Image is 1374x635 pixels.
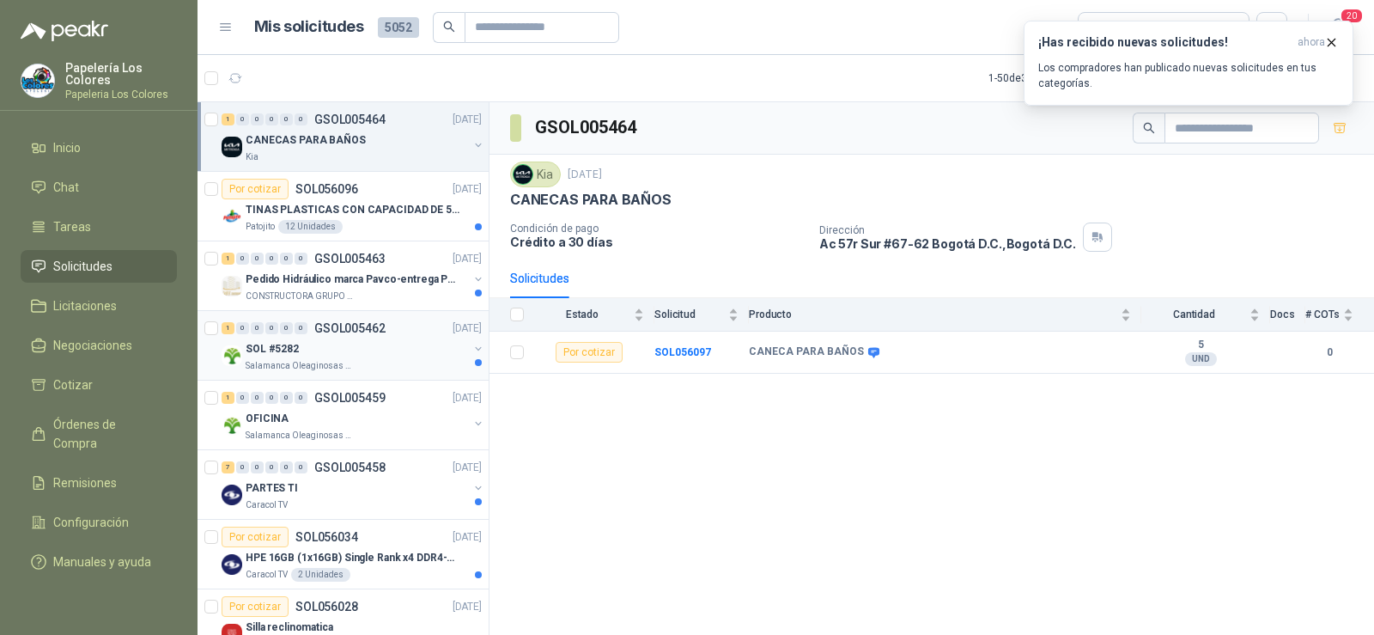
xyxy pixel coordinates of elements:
div: 0 [251,392,264,404]
p: Condición de pago [510,223,806,235]
span: ahora [1298,35,1325,50]
div: 0 [280,461,293,473]
a: Negociaciones [21,329,177,362]
p: GSOL005462 [314,322,386,334]
p: Crédito a 30 días [510,235,806,249]
p: SOL #5282 [246,341,299,357]
img: Company Logo [222,206,242,227]
div: 1 [222,113,234,125]
div: 0 [236,322,249,334]
span: Licitaciones [53,296,117,315]
div: 0 [236,113,249,125]
div: 1 [222,253,234,265]
p: PARTES TI [246,480,298,497]
p: [DATE] [453,321,482,337]
p: GSOL005458 [314,461,386,473]
p: Ac 57r Sur #67-62 Bogotá D.C. , Bogotá D.C. [819,236,1076,251]
span: Producto [749,308,1117,321]
p: Patojito [246,220,275,234]
div: Solicitudes [510,269,569,288]
div: 0 [280,113,293,125]
div: 0 [295,322,307,334]
p: Kia [246,150,258,164]
p: TINAS PLASTICAS CON CAPACIDAD DE 50 KG [246,202,459,218]
div: 0 [251,253,264,265]
p: GSOL005463 [314,253,386,265]
div: UND [1185,352,1217,366]
span: Cotizar [53,376,93,394]
a: Inicio [21,131,177,164]
div: 0 [251,113,264,125]
span: Cantidad [1141,308,1246,321]
a: 1 0 0 0 0 0 GSOL005464[DATE] Company LogoCANECAS PARA BAÑOSKia [222,109,485,164]
p: CANECAS PARA BAÑOS [246,132,366,149]
span: search [443,21,455,33]
div: 0 [295,392,307,404]
a: 1 0 0 0 0 0 GSOL005459[DATE] Company LogoOFICINASalamanca Oleaginosas SAS [222,388,485,443]
p: Dirección [819,224,1076,236]
p: Pedido Hidráulico marca Pavco-entrega Popayán [246,272,459,288]
span: Estado [534,308,630,321]
th: Estado [534,298,654,332]
a: Por cotizarSOL056096[DATE] Company LogoTINAS PLASTICAS CON CAPACIDAD DE 50 KGPatojito12 Unidades [198,172,489,241]
div: 0 [280,392,293,404]
th: Solicitud [654,298,749,332]
span: Órdenes de Compra [53,415,161,453]
div: 0 [251,322,264,334]
img: Company Logo [222,137,242,157]
img: Company Logo [222,276,242,296]
p: SOL056096 [295,183,358,195]
p: CONSTRUCTORA GRUPO FIP [246,290,354,303]
a: Configuración [21,506,177,539]
a: 1 0 0 0 0 0 GSOL005462[DATE] Company LogoSOL #5282Salamanca Oleaginosas SAS [222,318,485,373]
div: 0 [295,461,307,473]
span: search [1143,122,1155,134]
p: [DATE] [453,251,482,267]
span: Solicitud [654,308,725,321]
p: HPE 16GB (1x16GB) Single Rank x4 DDR4-2400 [246,550,459,566]
p: Caracol TV [246,498,288,512]
p: Salamanca Oleaginosas SAS [246,359,354,373]
a: 7 0 0 0 0 0 GSOL005458[DATE] Company LogoPARTES TICaracol TV [222,457,485,512]
img: Company Logo [222,554,242,575]
div: Por cotizar [222,527,289,547]
div: 1 - 50 de 3197 [988,64,1100,92]
p: Papeleria Los Colores [65,89,177,100]
span: Remisiones [53,473,117,492]
div: Por cotizar [556,342,623,363]
p: Salamanca Oleaginosas SAS [246,429,354,443]
p: [DATE] [568,167,602,183]
p: [DATE] [453,529,482,546]
a: Remisiones [21,467,177,499]
p: Papelería Los Colores [65,62,177,86]
p: Caracol TV [246,568,288,582]
p: [DATE] [453,112,482,128]
th: Producto [749,298,1141,332]
div: 0 [295,113,307,125]
span: 5052 [378,17,419,38]
span: Solicitudes [53,257,112,276]
th: Docs [1270,298,1305,332]
img: Company Logo [514,165,532,184]
p: GSOL005464 [314,113,386,125]
div: 0 [265,253,278,265]
div: 0 [280,253,293,265]
div: 0 [236,392,249,404]
th: Cantidad [1141,298,1270,332]
a: Cotizar [21,369,177,401]
div: 0 [236,253,249,265]
span: # COTs [1305,308,1340,321]
p: Los compradores han publicado nuevas solicitudes en tus categorías. [1038,60,1339,91]
div: 0 [265,461,278,473]
b: SOL056097 [654,346,711,358]
span: Tareas [53,217,91,236]
span: Negociaciones [53,336,132,355]
div: 7 [222,461,234,473]
img: Company Logo [222,485,242,505]
p: [DATE] [453,181,482,198]
a: Órdenes de Compra [21,408,177,460]
div: 0 [236,461,249,473]
div: 0 [295,253,307,265]
a: Solicitudes [21,250,177,283]
div: 1 [222,322,234,334]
